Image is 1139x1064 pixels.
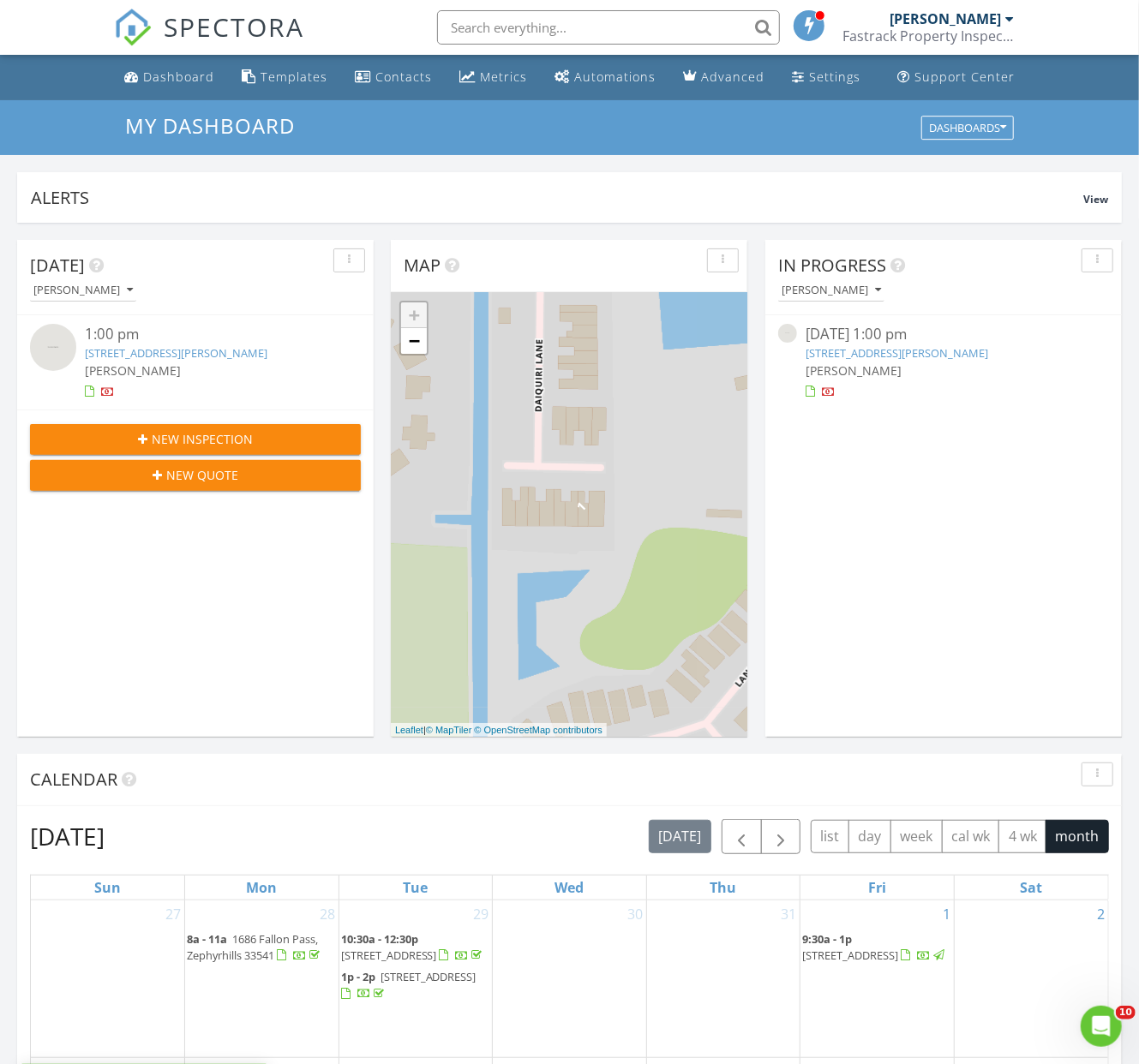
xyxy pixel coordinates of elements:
[954,900,1108,1058] td: Go to August 2, 2025
[806,324,1082,345] div: [DATE] 1:00 pm
[91,876,124,900] a: Sunday
[802,931,947,963] a: 9:30a - 1p [STREET_ADDRESS]
[85,362,181,379] span: [PERSON_NAME]
[235,62,334,93] a: Templates
[30,768,117,791] span: Calendar
[117,62,221,93] a: Dashboard
[778,324,797,343] img: streetview
[802,930,952,966] a: 9:30a - 1p [STREET_ADDRESS]
[929,122,1006,134] div: Dashboards
[649,820,711,853] button: [DATE]
[31,186,1083,209] div: Alerts
[316,900,339,928] a: Go to July 28, 2025
[375,69,432,85] div: Contacts
[31,900,185,1058] td: Go to July 27, 2025
[30,460,361,491] button: New Quote
[437,10,780,45] input: Search everything...
[125,111,295,140] span: My Dashboard
[143,69,214,85] div: Dashboard
[811,820,849,853] button: list
[261,69,327,85] div: Templates
[802,931,852,947] span: 9:30a - 1p
[85,345,267,361] a: [STREET_ADDRESS][PERSON_NAME]
[399,876,431,900] a: Tuesday
[391,723,607,738] div: |
[777,900,800,928] a: Go to July 31, 2025
[802,947,898,963] span: [STREET_ADDRESS]
[187,931,227,947] span: 8a - 11a
[782,284,881,296] div: [PERSON_NAME]
[646,900,800,1058] td: Go to July 31, 2025
[551,876,587,900] a: Wednesday
[475,725,602,735] a: © OpenStreetMap contributors
[341,969,375,984] span: 1p - 2p
[676,62,771,93] a: Advanced
[998,820,1046,853] button: 4 wk
[114,9,152,46] img: The Best Home Inspection Software - Spectora
[722,819,762,854] button: Previous month
[30,324,76,370] img: streetview
[939,900,954,928] a: Go to August 1, 2025
[166,466,238,484] span: New Quote
[1094,900,1108,928] a: Go to August 2, 2025
[348,62,439,93] a: Contacts
[806,362,902,379] span: [PERSON_NAME]
[164,9,304,45] span: SPECTORA
[778,254,886,277] span: In Progress
[1016,876,1046,900] a: Saturday
[404,254,441,277] span: Map
[85,324,333,345] div: 1:00 pm
[187,930,337,966] a: 8a - 11a 1686 Fallon Pass, Zephyrhills 33541
[1081,1006,1122,1047] iframe: Intercom live chat
[842,27,1014,45] div: Fastrack Property Inspections LLC
[624,900,646,928] a: Go to July 30, 2025
[800,900,955,1058] td: Go to August 1, 2025
[162,900,184,928] a: Go to July 27, 2025
[493,900,647,1058] td: Go to July 30, 2025
[569,494,579,505] div: 6206 Pina Colada Ct, Tampa, FL 33634
[809,69,860,85] div: Settings
[707,876,740,900] a: Thursday
[921,116,1014,140] button: Dashboards
[701,69,764,85] div: Advanced
[395,725,423,735] a: Leaflet
[890,10,1001,27] div: [PERSON_NAME]
[401,328,427,354] a: Zoom out
[806,345,988,361] a: [STREET_ADDRESS][PERSON_NAME]
[890,62,1022,93] a: Support Center
[1083,192,1108,206] span: View
[574,69,656,85] div: Automations
[152,430,253,448] span: New Inspection
[187,931,323,963] a: 8a - 11a 1686 Fallon Pass, Zephyrhills 33541
[865,876,890,900] a: Friday
[341,969,477,1001] a: 1p - 2p [STREET_ADDRESS]
[187,931,318,963] span: 1686 Fallon Pass, Zephyrhills 33541
[470,900,492,928] a: Go to July 29, 2025
[341,931,486,963] a: 10:30a - 12:30p [STREET_ADDRESS]
[341,931,418,947] span: 10:30a - 12:30p
[381,969,477,984] span: [STREET_ADDRESS]
[848,820,891,853] button: day
[453,62,534,93] a: Metrics
[243,876,280,900] a: Monday
[30,279,136,302] button: [PERSON_NAME]
[761,819,801,854] button: Next month
[114,23,304,59] a: SPECTORA
[1046,820,1109,853] button: month
[30,424,361,455] button: New Inspection
[30,819,105,853] h2: [DATE]
[341,967,491,1004] a: 1p - 2p [STREET_ADDRESS]
[426,725,472,735] a: © MapTiler
[339,900,493,1058] td: Go to July 29, 2025
[785,62,867,93] a: Settings
[33,284,133,296] div: [PERSON_NAME]
[30,254,85,277] span: [DATE]
[401,302,427,328] a: Zoom in
[548,62,662,93] a: Automations (Basic)
[890,820,943,853] button: week
[778,324,1109,400] a: [DATE] 1:00 pm [STREET_ADDRESS][PERSON_NAME] [PERSON_NAME]
[942,820,1000,853] button: cal wk
[778,279,884,302] button: [PERSON_NAME]
[185,900,339,1058] td: Go to July 28, 2025
[341,947,437,963] span: [STREET_ADDRESS]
